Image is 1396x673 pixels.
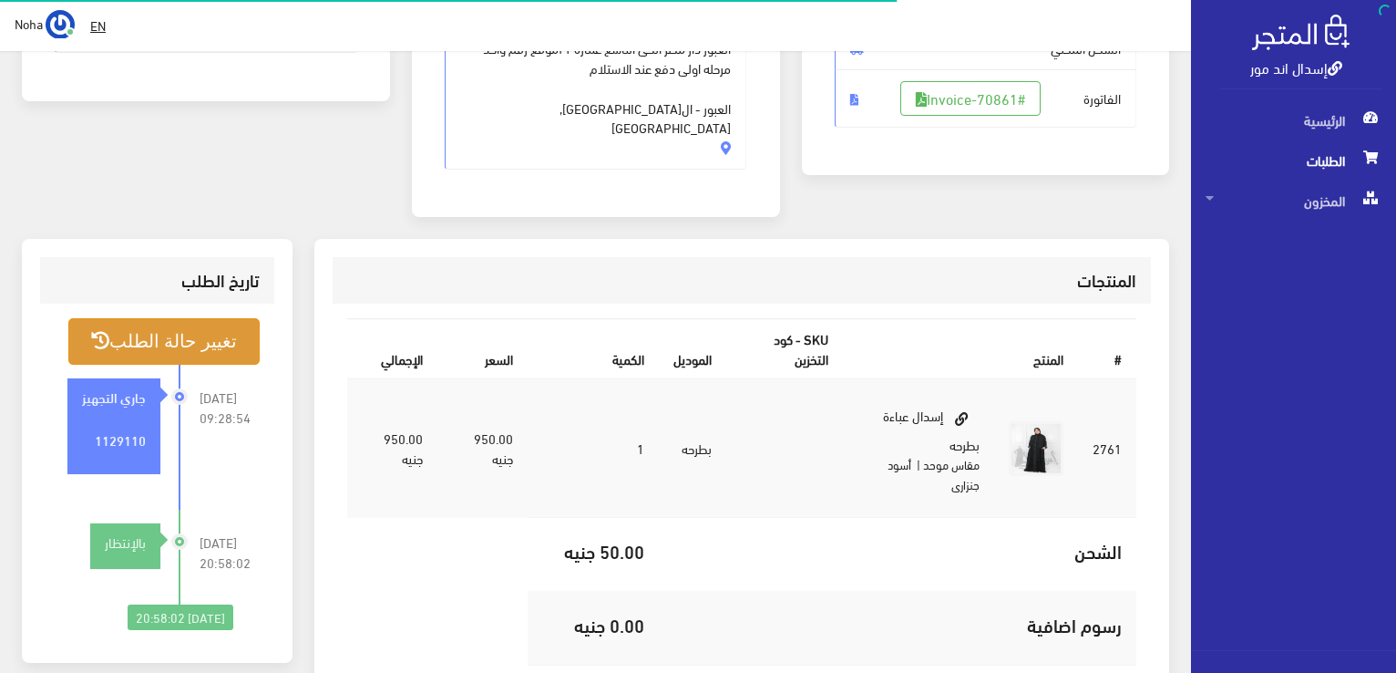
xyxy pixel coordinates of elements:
[1206,100,1381,140] span: الرئيسية
[1191,100,1396,140] a: الرئيسية
[659,319,726,378] th: الموديل
[542,541,644,561] h5: 50.00 جنيه
[673,541,1122,561] h5: الشحن
[900,81,1041,116] a: #Invoice-70861
[923,453,980,475] small: مقاس موحد
[1191,140,1396,181] a: الطلبات
[835,69,1137,128] span: الفاتورة
[90,533,160,553] div: بالإنتظار
[1250,54,1342,80] a: إسدال اند مور
[1252,15,1350,50] img: .
[528,319,659,378] th: الكمية
[460,18,732,138] span: العبور دار مصر الحى التاسع عماره ٢١موقع رقم واحد مرحله اولى دفع عند الاستلام العبور - ال[GEOGRAPH...
[1078,378,1136,517] td: 2761
[347,272,1136,289] h3: المنتجات
[673,615,1122,635] h5: رسوم اضافية
[200,533,260,573] span: [DATE] 20:58:02
[15,9,75,38] a: ... Noha
[128,605,233,630] div: [DATE] 20:58:02
[347,319,437,378] th: اﻹجمالي
[200,388,260,428] span: [DATE] 09:28:54
[437,319,528,378] th: السعر
[90,14,106,36] u: EN
[843,378,994,517] td: إسدال عباءة بطرحه
[347,378,437,517] td: 950.00 جنيه
[437,378,528,517] td: 950.00 جنيه
[68,318,260,365] button: تغيير حالة الطلب
[55,272,260,289] h3: تاريخ الطلب
[15,12,43,35] span: Noha
[542,615,644,635] h5: 0.00 جنيه
[888,453,980,495] small: | أسود جنزارى
[1206,181,1381,221] span: المخزون
[83,9,113,42] a: EN
[1078,319,1136,378] th: #
[528,378,659,517] td: 1
[95,430,146,450] strong: 1129110
[1206,140,1381,181] span: الطلبات
[726,319,842,378] th: SKU - كود التخزين
[46,10,75,39] img: ...
[659,378,726,517] td: بطرحه
[843,319,1078,378] th: المنتج
[82,387,146,407] strong: جاري التجهيز
[1191,181,1396,221] a: المخزون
